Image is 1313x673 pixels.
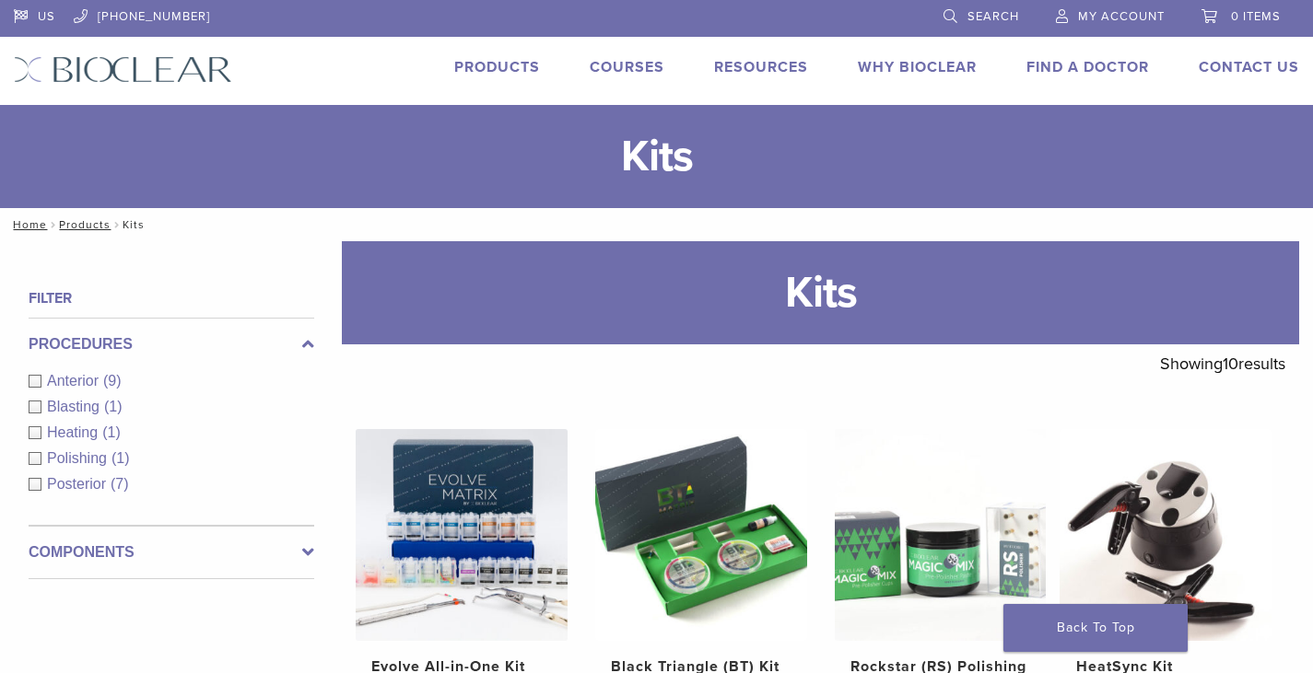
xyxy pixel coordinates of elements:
[1078,9,1165,24] span: My Account
[967,9,1019,24] span: Search
[111,450,130,466] span: (1)
[47,476,111,492] span: Posterior
[47,450,111,466] span: Polishing
[1026,58,1149,76] a: Find A Doctor
[590,58,664,76] a: Courses
[111,220,123,229] span: /
[111,476,129,492] span: (7)
[1231,9,1281,24] span: 0 items
[1199,58,1299,76] a: Contact Us
[7,218,47,231] a: Home
[454,58,540,76] a: Products
[47,399,104,414] span: Blasting
[1223,354,1238,374] span: 10
[1060,429,1272,641] img: HeatSync Kit
[356,429,568,641] img: Evolve All-in-One Kit
[595,429,807,641] img: Black Triangle (BT) Kit
[342,241,1299,344] h1: Kits
[59,218,111,231] a: Products
[29,541,314,563] label: Components
[1160,344,1285,383] p: Showing results
[1003,604,1188,652] a: Back To Top
[47,220,59,229] span: /
[29,333,314,355] label: Procedures
[104,399,123,414] span: (1)
[29,287,314,309] h4: Filter
[714,58,808,76] a: Resources
[47,373,103,389] span: Anterior
[14,56,232,83] img: Bioclear
[102,424,121,440] span: (1)
[858,58,977,76] a: Why Bioclear
[47,424,102,440] span: Heating
[835,429,1047,641] img: Rockstar (RS) Polishing Kit
[103,373,122,389] span: (9)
